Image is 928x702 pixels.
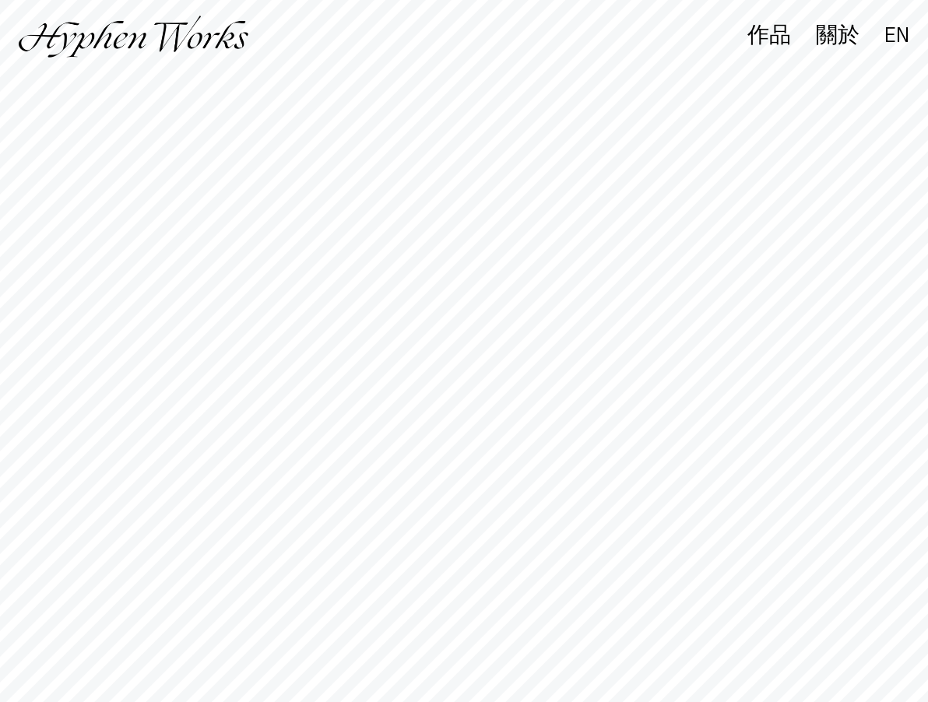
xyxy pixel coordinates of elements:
[816,25,859,47] div: 關於
[816,28,859,46] a: 關於
[747,28,791,46] a: 作品
[19,16,248,58] img: Hyphen Works
[747,25,791,47] div: 作品
[884,27,909,44] a: EN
